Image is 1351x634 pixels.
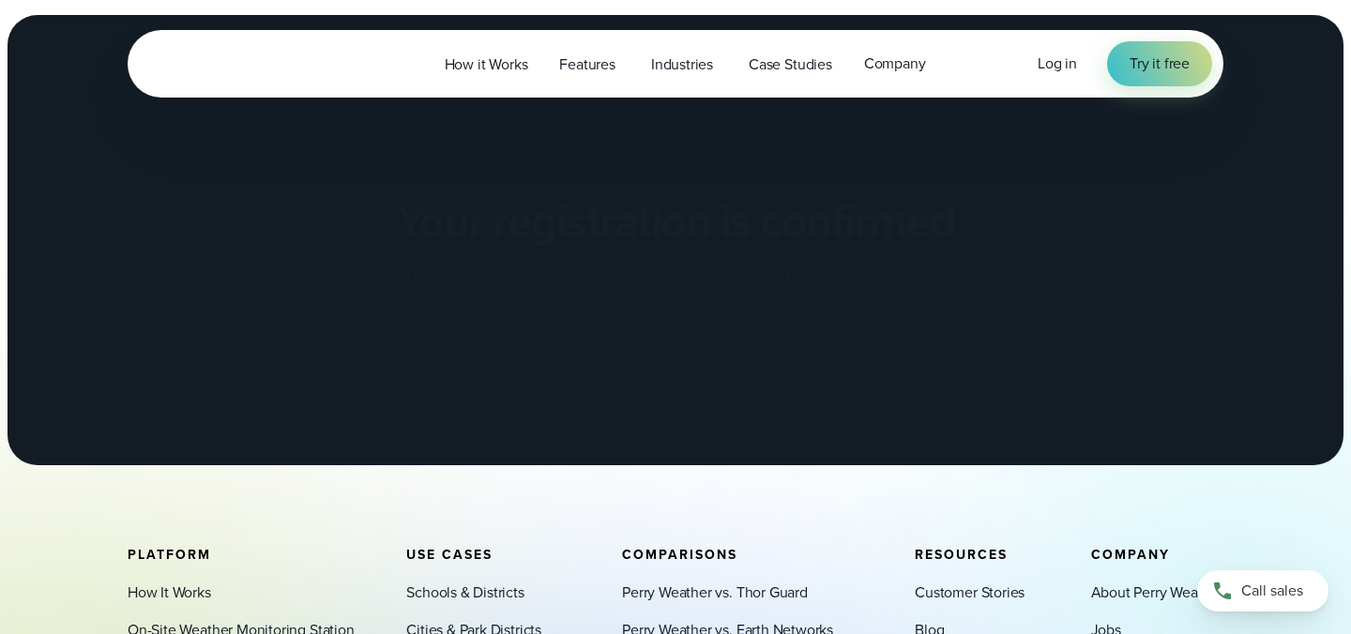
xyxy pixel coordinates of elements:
[1197,570,1328,611] a: Call sales
[429,45,544,83] a: How it Works
[406,581,524,604] a: Schools & Districts
[1107,41,1212,86] a: Try it free
[1038,53,1077,75] a: Log in
[622,581,808,604] a: Perry Weather vs. Thor Guard
[1241,580,1303,602] span: Call sales
[651,53,713,76] span: Industries
[559,53,615,76] span: Features
[128,581,211,604] a: How It Works
[1091,581,1223,604] a: About Perry Weather
[864,53,926,75] span: Company
[1130,53,1190,75] span: Try it free
[406,545,493,565] span: Use Cases
[749,53,832,76] span: Case Studies
[733,45,848,83] a: Case Studies
[445,53,528,76] span: How it Works
[128,545,211,565] span: Platform
[915,581,1025,604] a: Customer Stories
[1091,545,1170,565] span: Company
[915,545,1008,565] span: Resources
[622,545,737,565] span: Comparisons
[1038,53,1077,74] span: Log in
